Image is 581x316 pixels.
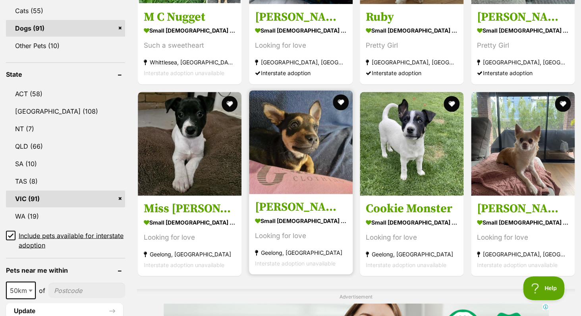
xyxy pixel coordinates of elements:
[144,201,235,216] h3: Miss [PERSON_NAME]
[366,261,446,268] span: Interstate adoption unavailable
[366,25,457,36] strong: small [DEMOGRAPHIC_DATA] Dog
[255,68,347,78] div: Interstate adoption
[255,200,347,215] h3: [PERSON_NAME]
[523,276,565,300] iframe: Help Scout Beacon - Open
[360,92,463,196] img: Cookie Monster - Jack Russell Terrier x Australian Kelpie Dog
[144,40,235,51] div: Such a sweetheart
[144,57,235,68] strong: Whittlesea, [GEOGRAPHIC_DATA]
[6,85,125,102] a: ACT (58)
[144,261,224,268] span: Interstate adoption unavailable
[477,216,569,228] strong: small [DEMOGRAPHIC_DATA] Dog
[144,232,235,242] div: Looking for love
[138,92,241,196] img: Miss Piggy - Jack Russell Terrier x Australian Kelpie Dog
[144,216,235,228] strong: small [DEMOGRAPHIC_DATA] Dog
[255,215,347,226] strong: small [DEMOGRAPHIC_DATA] Dog
[366,248,457,259] strong: Geelong, [GEOGRAPHIC_DATA]
[6,138,125,155] a: QLD (66)
[6,173,125,190] a: TAS (8)
[6,281,36,299] span: 50km
[366,232,457,242] div: Looking for love
[249,194,353,274] a: [PERSON_NAME] small [DEMOGRAPHIC_DATA] Dog Looking for love Geelong, [GEOGRAPHIC_DATA] Interstate...
[366,57,457,68] strong: [GEOGRAPHIC_DATA], [GEOGRAPHIC_DATA]
[477,40,569,51] div: Pretty Girl
[144,248,235,259] strong: Geelong, [GEOGRAPHIC_DATA]
[255,10,347,25] h3: [PERSON_NAME]
[360,195,463,276] a: Cookie Monster small [DEMOGRAPHIC_DATA] Dog Looking for love Geelong, [GEOGRAPHIC_DATA] Interstat...
[144,25,235,36] strong: small [DEMOGRAPHIC_DATA] Dog
[477,248,569,259] strong: [GEOGRAPHIC_DATA], [GEOGRAPHIC_DATA]
[6,120,125,137] a: NT (7)
[477,57,569,68] strong: [GEOGRAPHIC_DATA], [GEOGRAPHIC_DATA]
[6,37,125,54] a: Other Pets (10)
[144,70,224,76] span: Interstate adoption unavailable
[477,201,569,216] h3: [PERSON_NAME]
[138,195,241,276] a: Miss [PERSON_NAME] small [DEMOGRAPHIC_DATA] Dog Looking for love Geelong, [GEOGRAPHIC_DATA] Inter...
[366,68,457,78] div: Interstate adoption
[255,40,347,51] div: Looking for love
[477,68,569,78] div: Interstate adoption
[6,155,125,172] a: SA (10)
[19,231,125,250] span: Include pets available for interstate adoption
[366,201,457,216] h3: Cookie Monster
[138,4,241,84] a: M C Nugget small [DEMOGRAPHIC_DATA] Dog Such a sweetheart Whittlesea, [GEOGRAPHIC_DATA] Interstat...
[360,4,463,84] a: Ruby small [DEMOGRAPHIC_DATA] Dog Pretty Girl [GEOGRAPHIC_DATA], [GEOGRAPHIC_DATA] Interstate ado...
[471,195,575,276] a: [PERSON_NAME] small [DEMOGRAPHIC_DATA] Dog Looking for love [GEOGRAPHIC_DATA], [GEOGRAPHIC_DATA] ...
[255,247,347,258] strong: Geelong, [GEOGRAPHIC_DATA]
[6,2,125,19] a: Cats (55)
[6,190,125,207] a: VIC (91)
[554,96,570,112] button: favourite
[6,71,125,78] header: State
[144,10,235,25] h3: M C Nugget
[249,90,353,194] img: Kermit - Jack Russell Terrier x Australian Kelpie Dog
[39,285,45,295] span: of
[444,96,459,112] button: favourite
[477,232,569,242] div: Looking for love
[6,208,125,225] a: WA (19)
[477,10,569,25] h3: [PERSON_NAME]
[7,285,35,296] span: 50km
[255,57,347,68] strong: [GEOGRAPHIC_DATA], [GEOGRAPHIC_DATA]
[366,40,457,51] div: Pretty Girl
[332,94,348,110] button: favourite
[6,20,125,37] a: Dogs (91)
[222,96,237,112] button: favourite
[249,4,353,84] a: [PERSON_NAME] small [DEMOGRAPHIC_DATA] Dog Looking for love [GEOGRAPHIC_DATA], [GEOGRAPHIC_DATA] ...
[471,4,575,84] a: [PERSON_NAME] small [DEMOGRAPHIC_DATA] Dog Pretty Girl [GEOGRAPHIC_DATA], [GEOGRAPHIC_DATA] Inter...
[477,25,569,36] strong: small [DEMOGRAPHIC_DATA] Dog
[471,92,575,196] img: Mabel - Chihuahua Dog
[6,103,125,120] a: [GEOGRAPHIC_DATA] (108)
[255,260,336,266] span: Interstate adoption unavailable
[6,231,125,250] a: Include pets available for interstate adoption
[477,261,558,268] span: Interstate adoption unavailable
[255,230,347,241] div: Looking for love
[6,266,125,273] header: Pets near me within
[48,283,125,298] input: postcode
[366,216,457,228] strong: small [DEMOGRAPHIC_DATA] Dog
[366,10,457,25] h3: Ruby
[255,25,347,36] strong: small [DEMOGRAPHIC_DATA] Dog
